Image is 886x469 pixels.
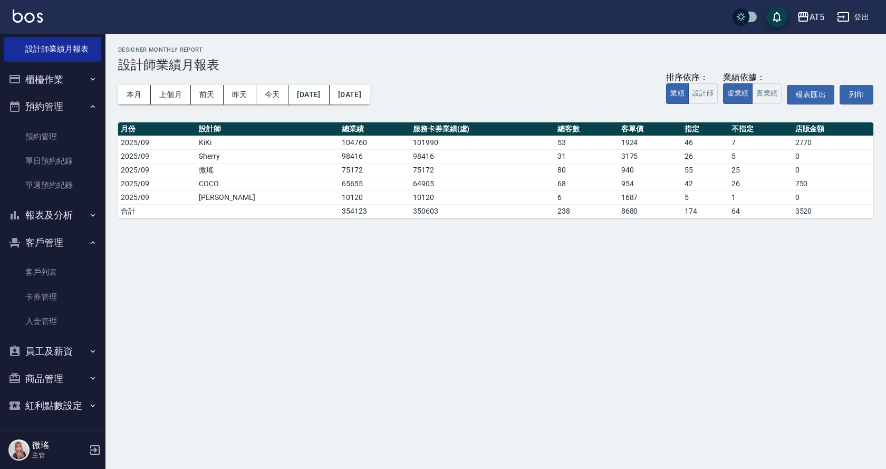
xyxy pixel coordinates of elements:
a: 預約管理 [4,125,101,149]
a: 客戶列表 [4,260,101,284]
button: 員工及薪資 [4,338,101,365]
button: AT5 [793,6,829,28]
button: 上個月 [151,85,191,104]
td: 25 [729,163,793,177]
td: 64905 [410,177,555,190]
td: 26 [729,177,793,190]
td: 0 [793,163,873,177]
td: 26 [682,149,728,163]
button: 本月 [118,85,151,104]
td: [PERSON_NAME] [196,190,339,204]
button: 登出 [833,7,873,27]
td: 65655 [339,177,410,190]
button: 列印 [840,85,873,104]
img: Person [8,439,30,461]
td: 75172 [339,163,410,177]
td: 2770 [793,136,873,149]
td: 954 [619,177,682,190]
td: 238 [555,204,619,218]
td: 354123 [339,204,410,218]
button: 昨天 [224,85,256,104]
th: 客單價 [619,122,682,136]
div: AT5 [810,11,824,24]
td: 940 [619,163,682,177]
td: 2025/09 [118,149,196,163]
th: 總業績 [339,122,410,136]
h2: Designer Monthly Report [118,46,873,53]
td: 7 [729,136,793,149]
th: 月份 [118,122,196,136]
p: 主管 [32,451,86,460]
td: KiKi [196,136,339,149]
td: 2025/09 [118,136,196,149]
a: 單週預約紀錄 [4,173,101,197]
td: 10120 [339,190,410,204]
td: 2025/09 [118,163,196,177]
td: 5 [682,190,728,204]
button: 今天 [256,85,289,104]
img: Logo [13,9,43,23]
td: 174 [682,204,728,218]
a: 單日預約紀錄 [4,149,101,173]
h3: 設計師業績月報表 [118,58,873,72]
td: 8680 [619,204,682,218]
td: 2025/09 [118,177,196,190]
td: 6 [555,190,619,204]
button: 設計師 [688,83,718,104]
td: 5 [729,149,793,163]
th: 總客數 [555,122,619,136]
button: 預約管理 [4,93,101,120]
button: 商品管理 [4,365,101,393]
h5: 微瑤 [32,440,86,451]
td: 101990 [410,136,555,149]
td: 68 [555,177,619,190]
button: 報表匯出 [787,85,834,104]
a: 卡券管理 [4,285,101,309]
td: 46 [682,136,728,149]
td: 3175 [619,149,682,163]
td: 75172 [410,163,555,177]
td: 98416 [410,149,555,163]
button: 前天 [191,85,224,104]
td: 64 [729,204,793,218]
td: 2025/09 [118,190,196,204]
td: 55 [682,163,728,177]
a: 設計師業績月報表 [4,37,101,61]
td: 1687 [619,190,682,204]
th: 不指定 [729,122,793,136]
td: 750 [793,177,873,190]
td: 0 [793,149,873,163]
td: 80 [555,163,619,177]
th: 店販金額 [793,122,873,136]
button: 業績 [666,83,689,104]
td: 微瑤 [196,163,339,177]
td: 53 [555,136,619,149]
button: 客戶管理 [4,229,101,256]
td: 104760 [339,136,410,149]
td: 42 [682,177,728,190]
td: 350603 [410,204,555,218]
th: 指定 [682,122,728,136]
td: 3520 [793,204,873,218]
button: save [766,6,787,27]
div: 業績依據： [723,72,782,83]
button: 虛業績 [723,83,753,104]
a: 入金管理 [4,309,101,333]
td: 1 [729,190,793,204]
button: 紅利點數設定 [4,392,101,419]
td: 0 [793,190,873,204]
td: 98416 [339,149,410,163]
th: 設計師 [196,122,339,136]
td: 1924 [619,136,682,149]
button: [DATE] [288,85,329,104]
th: 服務卡券業績(虛) [410,122,555,136]
button: [DATE] [330,85,370,104]
button: 報表及分析 [4,202,101,229]
button: 櫃檯作業 [4,66,101,93]
td: 10120 [410,190,555,204]
td: COCO [196,177,339,190]
button: 實業績 [752,83,782,104]
div: 排序依序： [666,72,718,83]
table: a dense table [118,122,873,218]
